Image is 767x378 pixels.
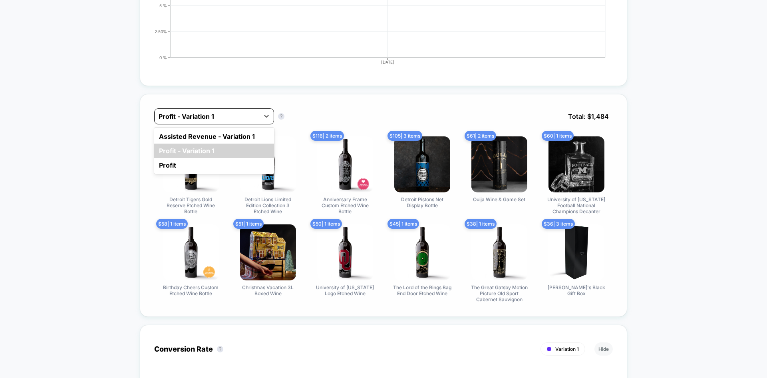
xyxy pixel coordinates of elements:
[310,131,344,141] span: $ 116 | 2 items
[159,3,167,8] tspan: 5 %
[392,196,452,208] span: Detroit Pistons Net Display Bottle
[240,224,296,280] img: Christmas Vacation 3L Boxed Wine
[546,196,606,214] span: University of [US_STATE] Football National Champions Decanter
[159,55,167,60] tspan: 0 %
[394,224,450,280] img: The Lord of the Rings Bag End Door Etched Wine
[548,224,604,280] img: Mano's Black Gift Box
[317,136,373,192] img: Anniversary Frame Custom Etched Wine Bottle
[315,284,375,296] span: University of [US_STATE] Logo Etched Wine
[594,342,613,356] button: Hide
[163,224,219,280] img: Birthday Cheers Custom Etched Wine Bottle
[233,219,264,229] span: $ 51 | 1 items
[317,224,373,280] img: University of Oklahoma Logo Etched Wine
[465,219,497,229] span: $ 38 | 1 items
[387,219,419,229] span: $ 45 | 1 items
[546,284,606,296] span: [PERSON_NAME]'s Black Gift Box
[471,224,527,280] img: The Great Gatsby Motion Picture Old Sport Cabernet Sauvignon
[542,131,574,141] span: $ 60 | 1 items
[381,60,394,64] tspan: [DATE]
[542,219,575,229] span: $ 36 | 3 items
[154,144,274,158] div: Profit - Variation 1
[387,131,422,141] span: $ 105 | 3 items
[156,219,188,229] span: $ 58 | 1 items
[278,113,284,120] button: ?
[465,131,496,141] span: $ 61 | 2 items
[473,196,525,202] span: Ouija Wine & Game Set
[394,136,450,192] img: Detroit Pistons Net Display Bottle
[469,284,529,302] span: The Great Gatsby Motion Picture Old Sport Cabernet Sauvignon
[238,196,298,214] span: Detroit Lions Limited Edition Collection 3 Etched Wine
[238,284,298,296] span: Christmas Vacation 3L Boxed Wine
[217,346,223,352] button: ?
[161,196,221,214] span: Detroit Tigers Gold Reserve Etched Wine Bottle
[155,29,167,34] tspan: 2.50%
[154,158,274,172] div: Profit
[564,108,613,124] span: Total: $ 1,484
[154,129,274,144] div: Assisted Revenue - Variation 1
[555,346,579,352] span: Variation 1
[392,284,452,296] span: The Lord of the Rings Bag End Door Etched Wine
[161,284,221,296] span: Birthday Cheers Custom Etched Wine Bottle
[548,136,604,192] img: University of Michigan Football National Champions Decanter
[471,136,527,192] img: Ouija Wine & Game Set
[310,219,342,229] span: $ 50 | 1 items
[315,196,375,214] span: Anniversary Frame Custom Etched Wine Bottle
